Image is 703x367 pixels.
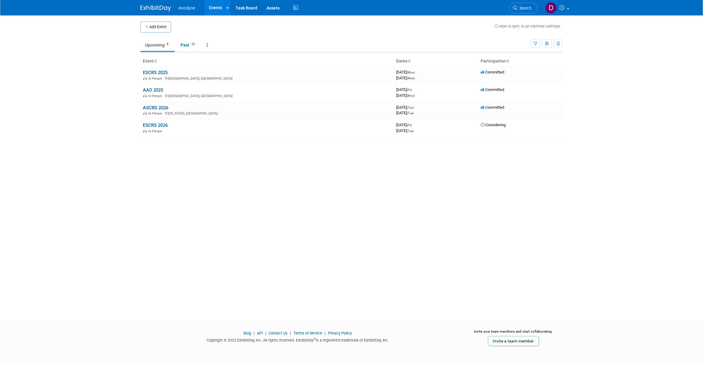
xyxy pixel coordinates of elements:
span: (Fri) [407,123,412,127]
div: Copyright © 2025 ExhibitDay, Inc. All rights reserved. ExhibitDay is a registered trademark of Ex... [140,336,455,343]
a: Sort by Event Name [154,59,157,63]
a: How to sync to an external calendar... [494,24,563,28]
span: (Tue) [407,112,414,115]
a: Terms of Service [293,331,322,335]
a: Past12 [176,39,201,51]
th: Event [140,56,394,66]
span: | [264,331,268,335]
span: Search [517,6,531,10]
span: [DATE] [396,70,417,74]
a: API [257,331,263,335]
span: In-Person [148,94,164,98]
div: [GEOGRAPHIC_DATA], [GEOGRAPHIC_DATA] [143,76,391,81]
button: Add Event [140,21,171,32]
th: Dates [394,56,478,66]
span: In-Person [148,129,164,133]
span: [DATE] [396,93,415,98]
span: Anodyne [178,6,195,10]
span: | [288,331,292,335]
span: (Thu) [407,106,414,109]
span: - [416,70,417,74]
span: | [323,331,327,335]
span: Committed [481,87,504,92]
img: In-Person Event [143,77,147,80]
a: Contact Us [269,331,288,335]
a: Blog [244,331,251,335]
span: Considering [481,123,506,127]
span: Committed [481,70,504,74]
img: In-Person Event [143,112,147,115]
span: [DATE] [396,105,415,110]
span: - [415,105,415,110]
a: Sort by Start Date [407,59,411,63]
span: (Mon) [407,94,415,97]
a: ESCRS 2026 [143,123,168,128]
a: ESCRS 2025 [143,70,168,75]
span: In-Person [148,112,164,115]
span: (Wed) [407,77,415,80]
span: (Fri) [407,88,412,92]
a: ASCRS 2026 [143,105,168,111]
img: In-Person Event [143,129,147,132]
th: Participation [478,56,563,66]
span: - [413,123,414,127]
span: Committed [481,105,504,110]
img: ExhibitDay [140,5,171,11]
sup: ® [314,337,316,341]
div: Invite your team members and start collaborating: [464,329,563,338]
a: Privacy Policy [328,331,352,335]
span: [DATE] [396,87,414,92]
span: (Tue) [407,129,414,133]
span: 12 [190,42,196,47]
span: (Mon) [407,71,415,74]
span: [DATE] [396,128,414,133]
img: Dawn Jozwiak [545,2,557,14]
span: 4 [165,42,170,47]
a: Invite a team member [488,336,539,346]
div: [US_STATE], [GEOGRAPHIC_DATA] [143,111,391,115]
div: [GEOGRAPHIC_DATA], [GEOGRAPHIC_DATA] [143,93,391,98]
span: [DATE] [396,111,414,115]
a: Upcoming4 [140,39,175,51]
img: In-Person Event [143,94,147,97]
span: In-Person [148,77,164,81]
span: - [413,87,414,92]
a: Sort by Participation Type [506,59,509,63]
span: [DATE] [396,123,414,127]
span: | [252,331,256,335]
a: Search [509,3,537,13]
a: AAO 2025 [143,87,163,93]
span: [DATE] [396,76,415,80]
